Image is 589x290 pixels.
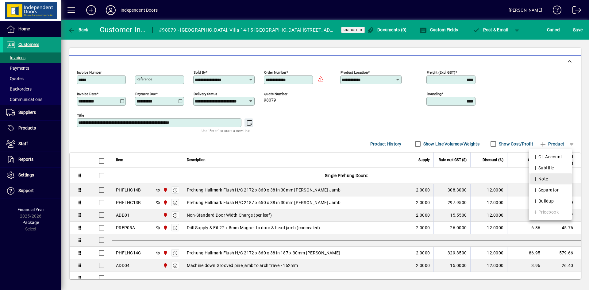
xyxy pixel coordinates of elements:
button: Pricebook [529,207,572,218]
span: Buildup [533,197,554,205]
span: Pricebook [533,208,559,216]
button: Buildup [529,195,572,207]
span: Note [533,175,548,183]
span: Separator [533,186,559,194]
button: Separator [529,184,572,195]
span: GL Account [533,153,562,160]
span: Subtitle [533,164,554,172]
button: Subtitle [529,162,572,173]
button: GL Account [529,151,572,162]
button: Note [529,173,572,184]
